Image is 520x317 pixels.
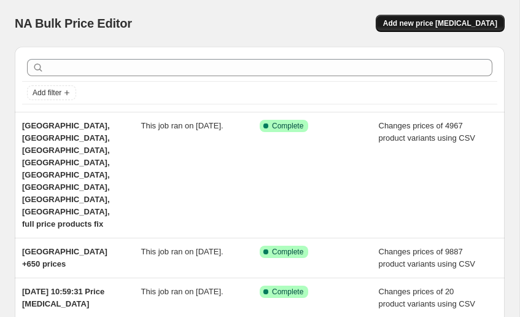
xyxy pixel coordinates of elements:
span: Complete [272,287,303,297]
span: [GEOGRAPHIC_DATA] +650 prices [22,247,107,268]
span: Changes prices of 20 product variants using CSV [379,287,476,308]
span: Changes prices of 4967 product variants using CSV [379,121,476,143]
span: NA Bulk Price Editor [15,17,132,30]
span: This job ran on [DATE]. [141,247,223,256]
span: Changes prices of 9887 product variants using CSV [379,247,476,268]
span: Complete [272,247,303,257]
span: This job ran on [DATE]. [141,287,223,296]
button: Add filter [27,85,76,100]
span: This job ran on [DATE]. [141,121,223,130]
button: Add new price [MEDICAL_DATA] [376,15,505,32]
span: [GEOGRAPHIC_DATA], [GEOGRAPHIC_DATA], [GEOGRAPHIC_DATA], [GEOGRAPHIC_DATA], [GEOGRAPHIC_DATA], [G... [22,121,110,229]
span: Add new price [MEDICAL_DATA] [383,18,497,28]
span: Complete [272,121,303,131]
span: [DATE] 10:59:31 Price [MEDICAL_DATA] [22,287,104,308]
span: Add filter [33,88,61,98]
